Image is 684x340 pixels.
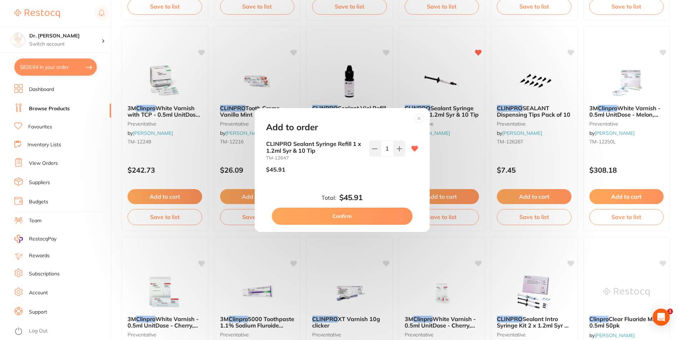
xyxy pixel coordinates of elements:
p: $45.91 [266,166,285,173]
small: TM-12647 [266,155,363,161]
b: $45.91 [339,193,363,202]
span: 1 [667,309,673,314]
label: Total: [321,194,336,201]
h2: Add to order [266,122,318,132]
button: Confirm [272,208,413,225]
b: CLINPRO Sealant Syringe Refill 1 x 1.2ml Syr & 10 Tip [266,141,363,154]
div: Open Intercom Messenger [653,309,670,326]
